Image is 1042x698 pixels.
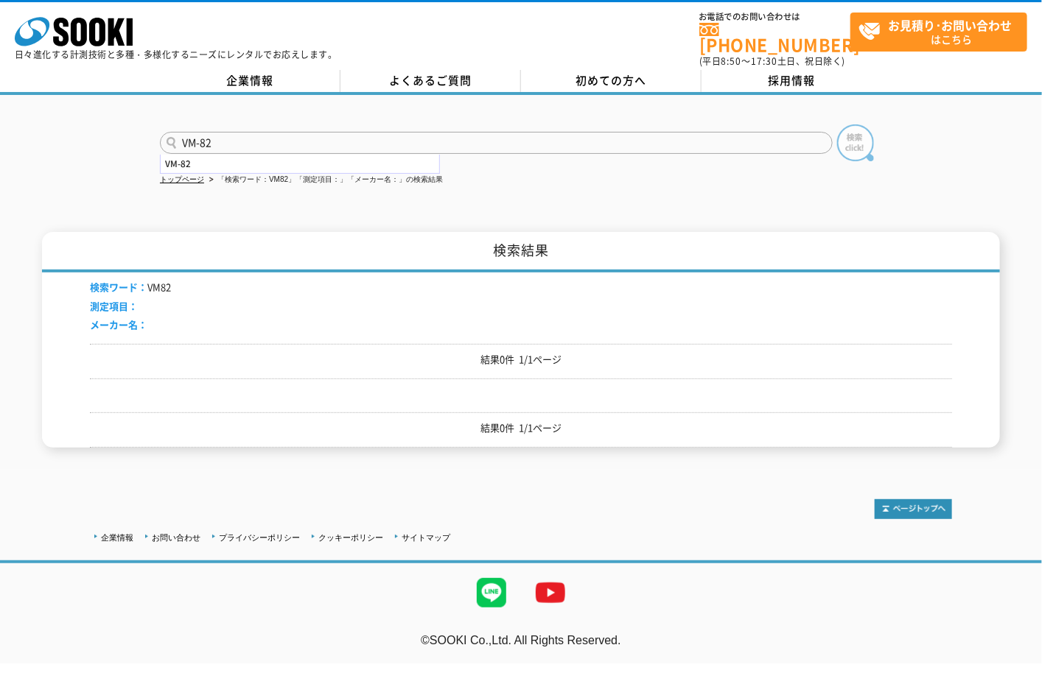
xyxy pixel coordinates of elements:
[90,352,952,367] p: 結果0件 1/1ページ
[521,563,580,622] img: YouTube
[318,533,383,542] a: クッキーポリシー
[152,533,200,542] a: お問い合わせ
[160,132,833,154] input: 商品名、型式、NETIS番号を入力してください
[219,533,300,542] a: プライバシーポリシー
[90,420,952,436] p: 結果0件 1/1ページ
[90,299,138,313] span: 測定項目：
[699,54,845,68] span: (平日 ～ 土日、祝日除く)
[15,50,338,59] p: 日々進化する計測技術と多種・多様化するニーズにレンタルでお応えします。
[576,72,647,88] span: 初めての方へ
[699,13,850,21] span: お電話でのお問い合わせは
[751,54,777,68] span: 17:30
[699,23,850,53] a: [PHONE_NUMBER]
[702,70,882,92] a: 採用情報
[875,499,952,519] img: トップページへ
[462,563,521,622] img: LINE
[161,155,439,173] div: VM-82
[90,280,171,295] li: VM82
[859,13,1027,50] span: はこちら
[985,649,1042,661] a: テストMail
[90,317,147,331] span: メーカー名：
[402,533,450,542] a: サイトマップ
[42,232,1000,272] h1: 検索結果
[340,70,521,92] a: よくあるご質問
[160,70,340,92] a: 企業情報
[101,533,133,542] a: 企業情報
[206,172,443,188] li: 「検索ワード：VM82」「測定項目：」「メーカー名：」の検索結果
[889,16,1013,34] strong: お見積り･お問い合わせ
[90,280,147,294] span: 検索ワード：
[160,175,204,183] a: トップページ
[521,70,702,92] a: 初めての方へ
[837,124,874,161] img: btn_search.png
[721,54,742,68] span: 8:50
[850,13,1027,52] a: お見積り･お問い合わせはこちら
